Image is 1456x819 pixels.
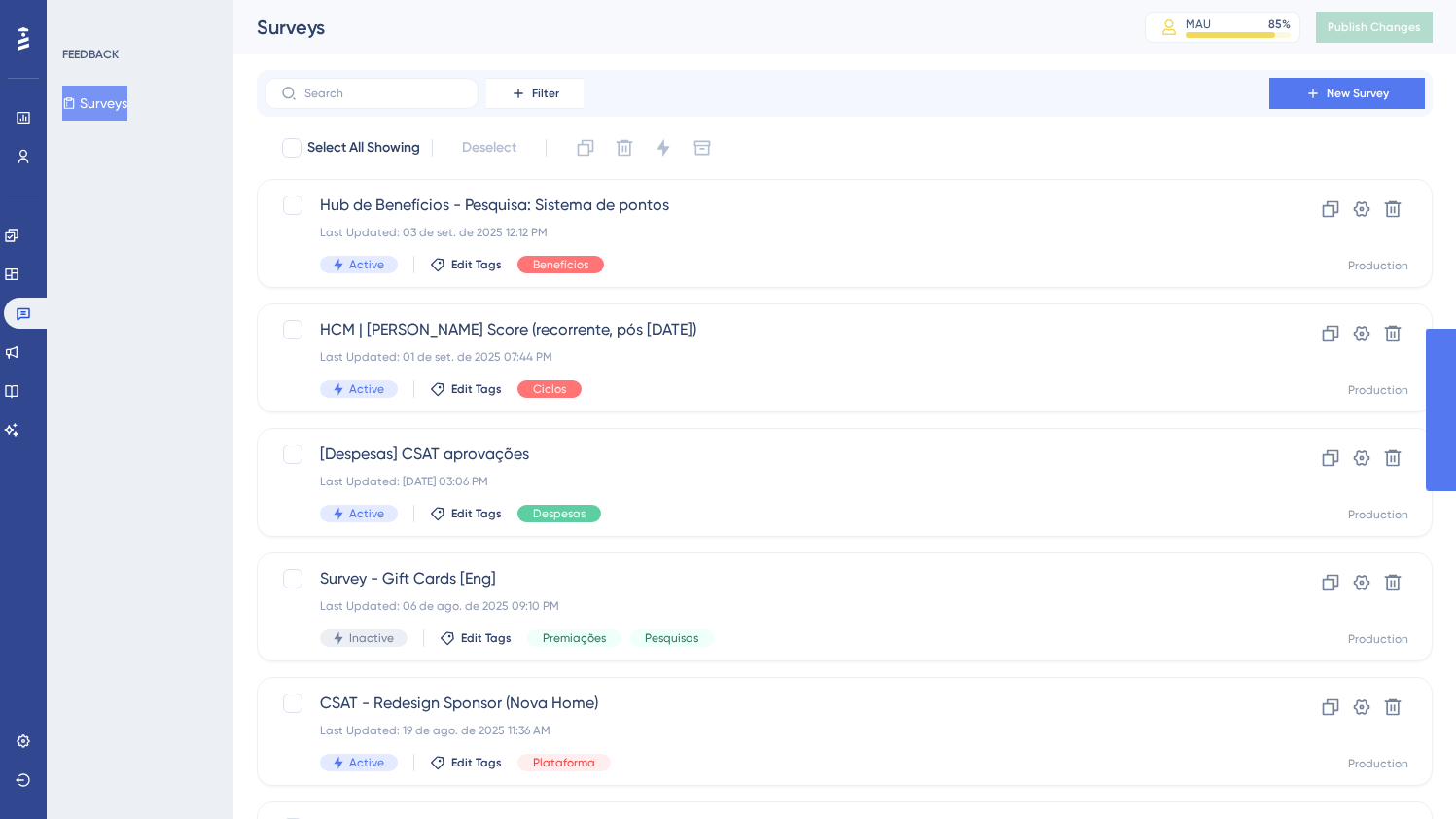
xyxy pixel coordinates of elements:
div: Production [1348,507,1408,522]
iframe: UserGuiding AI Assistant Launcher [1374,742,1433,801]
span: Benefícios [533,257,588,272]
span: Despesas [533,506,586,521]
button: Deselect [444,130,534,165]
div: Production [1348,382,1408,398]
span: Deselect [462,136,516,160]
button: Edit Tags [440,630,512,646]
input: Search [304,87,462,100]
button: New Survey [1269,78,1425,109]
button: Publish Changes [1316,12,1433,43]
span: Ciclos [533,381,566,397]
button: Surveys [62,86,127,121]
span: Edit Tags [461,630,512,646]
button: Edit Tags [430,506,502,521]
div: Surveys [257,14,1096,41]
span: Active [349,755,384,770]
div: Production [1348,258,1408,273]
span: Active [349,381,384,397]
button: Filter [486,78,584,109]
div: Production [1348,756,1408,771]
span: Filter [532,86,559,101]
span: CSAT - Redesign Sponsor (Nova Home) [320,692,1214,715]
span: Pesquisas [645,630,698,646]
span: Edit Tags [451,755,502,770]
button: Edit Tags [430,381,502,397]
div: 85 % [1268,17,1291,32]
span: Active [349,257,384,272]
div: FEEDBACK [62,47,119,62]
div: Last Updated: [DATE] 03:06 PM [320,474,1214,489]
span: [Despesas] CSAT aprovações [320,443,1214,466]
div: Last Updated: 06 de ago. de 2025 09:10 PM [320,598,1214,614]
span: New Survey [1327,86,1389,101]
span: Publish Changes [1328,19,1421,35]
span: Plataforma [533,755,595,770]
div: Production [1348,631,1408,647]
div: Last Updated: 01 de set. de 2025 07:44 PM [320,349,1214,365]
span: Survey - Gift Cards [Eng] [320,567,1214,590]
span: Hub de Benefícios - Pesquisa: Sistema de pontos [320,194,1214,217]
span: Select All Showing [307,136,420,160]
span: Edit Tags [451,381,502,397]
span: Active [349,506,384,521]
span: Edit Tags [451,257,502,272]
div: Last Updated: 19 de ago. de 2025 11:36 AM [320,723,1214,738]
span: Inactive [349,630,394,646]
button: Edit Tags [430,257,502,272]
span: HCM | [PERSON_NAME] Score (recorrente, pós [DATE]) [320,318,1214,341]
span: Premiações [543,630,606,646]
span: Edit Tags [451,506,502,521]
div: MAU [1186,17,1211,32]
button: Edit Tags [430,755,502,770]
div: Last Updated: 03 de set. de 2025 12:12 PM [320,225,1214,240]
